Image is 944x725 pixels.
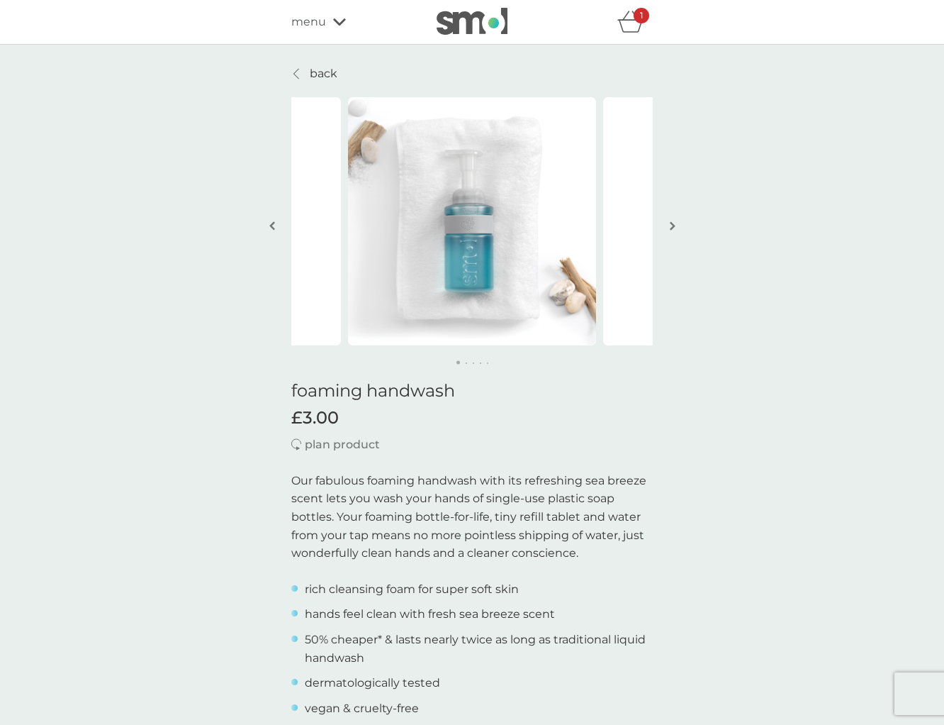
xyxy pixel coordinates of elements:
p: back [310,65,337,83]
p: dermatologically tested [305,674,440,692]
p: 50% cheaper* & lasts nearly twice as long as traditional liquid handwash [305,631,653,667]
p: hands feel clean with fresh sea breeze scent [305,605,555,624]
p: plan product [305,436,380,454]
img: smol [437,8,507,35]
p: Our fabulous foaming handwash with its refreshing sea breeze scent lets you wash your hands of si... [291,472,653,563]
h1: foaming handwash [291,381,653,402]
span: £3.00 [291,408,339,428]
a: back [291,65,337,83]
div: basket [617,8,653,36]
img: left-arrow.svg [269,221,275,231]
p: vegan & cruelty-free [305,699,419,718]
img: right-arrow.svg [670,221,675,231]
p: rich cleansing foam for super soft skin [305,580,519,599]
span: menu [291,13,326,31]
